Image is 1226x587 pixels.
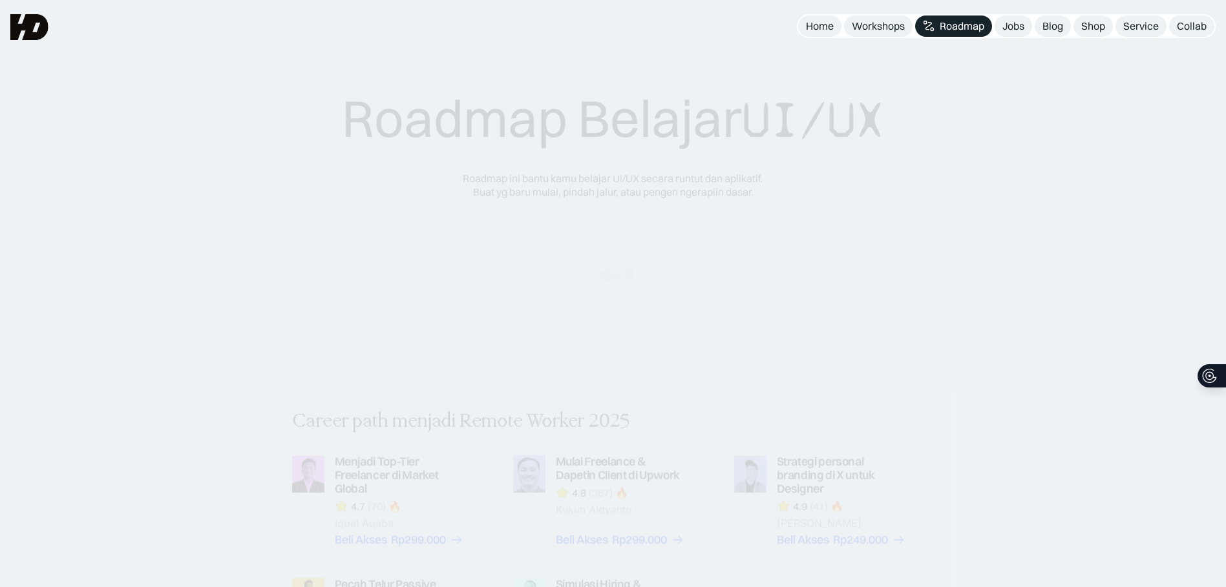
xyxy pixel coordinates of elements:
a: Beli AksesRp299.000 [556,533,684,547]
div: Blog [1042,19,1063,33]
a: Jobs [995,15,1032,37]
a: Workshops [844,15,913,37]
div: Roadmap ini bantu kamu belajar UI/UX secara runtut dan aplikatif. Buat yg baru mulai, pindah jalu... [452,172,775,199]
div: Career path menjadi Remote Worker 2025 [292,408,629,435]
div: Collab [1177,19,1207,33]
div: Shop [1081,19,1105,33]
div: Beli Akses [556,533,608,547]
a: Beli AksesRp249.000 [777,533,905,547]
div: Service [1123,19,1159,33]
div: Jobs [1002,19,1024,33]
div: Rp299.000 [612,533,667,547]
a: Service [1115,15,1167,37]
div: Home [806,19,834,33]
div: Rp249.000 [833,533,888,547]
span: 50k+ [613,288,637,301]
div: Beli Akses [335,533,387,547]
div: Roadmap Belajar [342,87,884,151]
div: Rp299.000 [391,533,446,547]
div: Dipercaya oleh designers [544,288,682,302]
a: Blog [1035,15,1071,37]
span: UI/UX [742,89,884,151]
div: Roadmap [940,19,984,33]
div: Beli Akses [777,533,829,547]
a: Roadmap [915,15,992,37]
a: Home [798,15,841,37]
a: Shop [1073,15,1113,37]
a: Beli AksesRp299.000 [335,533,463,547]
a: Collab [1169,15,1214,37]
div: Workshops [852,19,905,33]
